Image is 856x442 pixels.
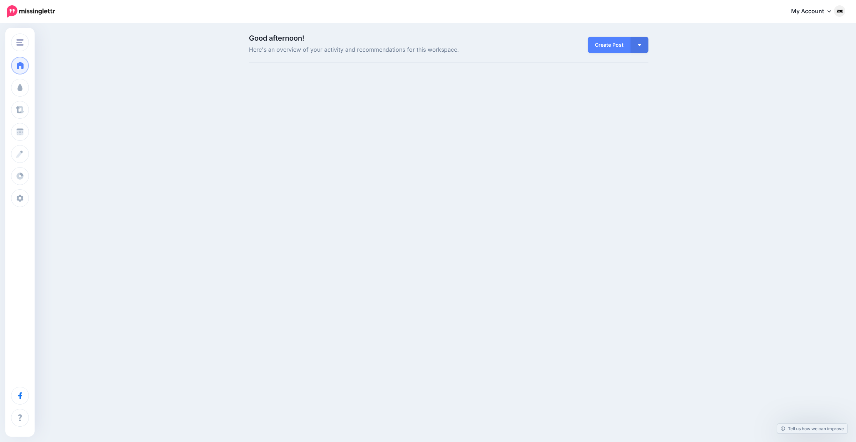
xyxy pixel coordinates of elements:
[784,3,845,20] a: My Account
[249,45,512,55] span: Here's an overview of your activity and recommendations for this workspace.
[777,424,847,433] a: Tell us how we can improve
[249,34,304,42] span: Good afternoon!
[7,5,55,17] img: Missinglettr
[638,44,641,46] img: arrow-down-white.png
[588,37,631,53] a: Create Post
[16,39,24,46] img: menu.png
